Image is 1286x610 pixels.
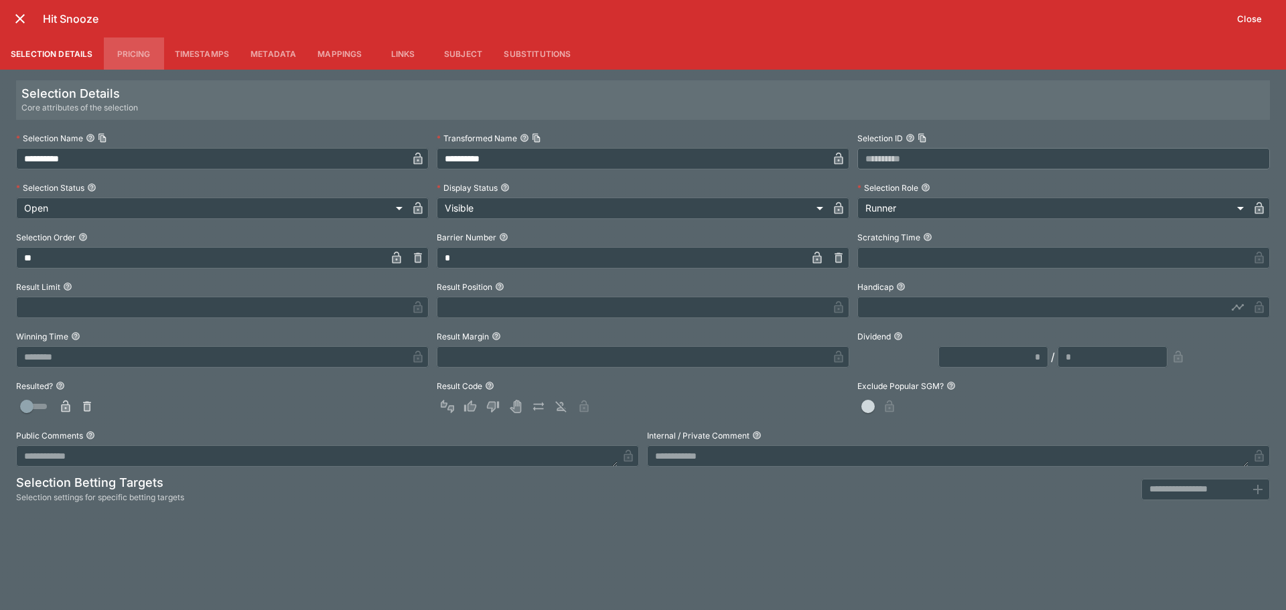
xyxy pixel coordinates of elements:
button: Copy To Clipboard [532,133,541,143]
p: Result Margin [437,331,489,342]
button: close [8,7,32,31]
button: Push [528,396,549,417]
button: Pricing [104,37,164,70]
button: Selection NameCopy To Clipboard [86,133,95,143]
p: Selection ID [857,133,903,144]
h6: Hit Snooze [43,12,1229,26]
button: Copy To Clipboard [918,133,927,143]
p: Barrier Number [437,232,496,243]
button: Result Code [485,381,494,390]
div: Runner [857,198,1248,219]
button: Substitutions [493,37,581,70]
p: Selection Status [16,182,84,194]
button: Transformed NameCopy To Clipboard [520,133,529,143]
p: Resulted? [16,380,53,392]
button: Exclude Popular SGM? [946,381,956,390]
div: Visible [437,198,828,219]
button: Close [1229,8,1270,29]
button: Public Comments [86,431,95,440]
p: Result Code [437,380,482,392]
button: Selection Role [921,183,930,192]
button: Result Limit [63,282,72,291]
button: Resulted? [56,381,65,390]
h5: Selection Betting Targets [16,475,184,490]
button: Not Set [437,396,458,417]
p: Selection Role [857,182,918,194]
p: Selection Name [16,133,83,144]
span: Core attributes of the selection [21,101,138,115]
button: Selection Status [87,183,96,192]
p: Display Status [437,182,498,194]
button: Dividend [894,331,903,341]
button: Win [459,396,481,417]
button: Scratching Time [923,232,932,242]
p: Dividend [857,331,891,342]
button: Result Position [495,282,504,291]
button: Void [505,396,526,417]
button: Winning Time [71,331,80,341]
p: Public Comments [16,430,83,441]
button: Eliminated In Play [551,396,572,417]
p: Exclude Popular SGM? [857,380,944,392]
button: Subject [433,37,493,70]
button: Handicap [896,282,906,291]
button: Metadata [240,37,307,70]
button: Barrier Number [499,232,508,242]
p: Scratching Time [857,232,920,243]
button: Selection IDCopy To Clipboard [906,133,915,143]
p: Result Limit [16,281,60,293]
p: Selection Order [16,232,76,243]
p: Internal / Private Comment [647,430,749,441]
button: Internal / Private Comment [752,431,762,440]
span: Selection settings for specific betting targets [16,491,184,504]
button: Mappings [307,37,372,70]
h5: Selection Details [21,86,138,101]
div: Open [16,198,407,219]
button: Copy To Clipboard [98,133,107,143]
p: Winning Time [16,331,68,342]
button: Selection Order [78,232,88,242]
p: Handicap [857,281,894,293]
button: Lose [482,396,504,417]
div: / [1051,349,1055,365]
button: Display Status [500,183,510,192]
p: Transformed Name [437,133,517,144]
button: Links [372,37,433,70]
button: Result Margin [492,331,501,341]
p: Result Position [437,281,492,293]
button: Timestamps [164,37,240,70]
